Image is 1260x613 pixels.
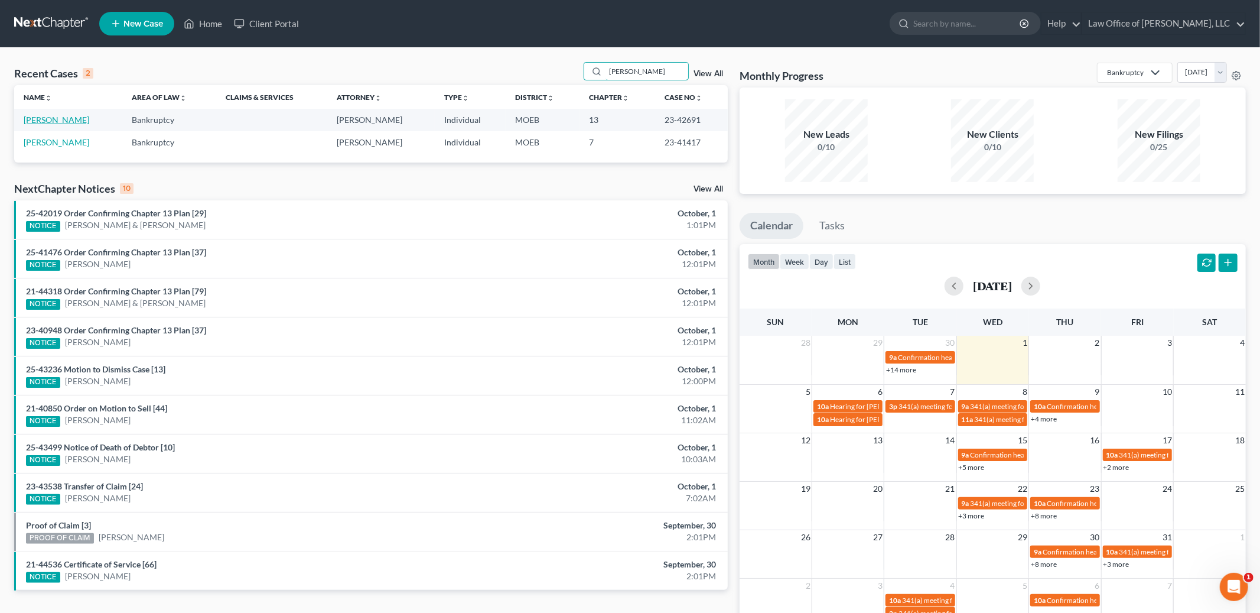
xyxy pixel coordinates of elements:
[1166,336,1173,350] span: 3
[1017,482,1028,496] span: 22
[800,433,812,447] span: 12
[817,402,829,411] span: 10a
[748,254,780,270] button: month
[99,531,164,543] a: [PERSON_NAME]
[494,325,716,336] div: October, 1
[337,93,382,102] a: Attorneyunfold_more
[913,317,928,327] span: Tue
[1031,560,1057,569] a: +8 more
[26,377,60,388] div: NOTICE
[830,402,922,411] span: Hearing for [PERSON_NAME]
[547,95,554,102] i: unfold_more
[1034,402,1046,411] span: 10a
[65,375,131,387] a: [PERSON_NAME]
[962,499,969,508] span: 9a
[962,415,974,424] span: 11a
[872,482,884,496] span: 20
[65,219,206,231] a: [PERSON_NAME] & [PERSON_NAME]
[1017,530,1028,544] span: 29
[898,402,1012,411] span: 341(a) meeting for [PERSON_NAME]
[65,414,131,426] a: [PERSON_NAME]
[800,530,812,544] span: 26
[494,207,716,219] div: October, 1
[83,68,93,79] div: 2
[949,579,956,593] span: 4
[1244,573,1254,582] span: 1
[65,453,131,465] a: [PERSON_NAME]
[65,336,131,348] a: [PERSON_NAME]
[494,247,716,258] div: October, 1
[26,572,60,583] div: NOTICE
[1106,450,1118,459] span: 10a
[494,258,716,270] div: 12:01PM
[26,416,60,427] div: NOTICE
[26,520,91,530] a: Proof of Claim [3]
[24,115,89,125] a: [PERSON_NAME]
[462,95,469,102] i: unfold_more
[834,254,856,270] button: list
[580,109,656,131] td: 13
[889,402,897,411] span: 3p
[983,317,1002,327] span: Wed
[375,95,382,102] i: unfold_more
[1017,433,1028,447] span: 15
[26,481,143,491] a: 23-43538 Transfer of Claim [24]
[515,93,554,102] a: Districtunfold_more
[1047,596,1181,605] span: Confirmation hearing for [PERSON_NAME]
[1220,573,1248,601] iframe: Intercom live chat
[26,494,60,505] div: NOTICE
[26,221,60,232] div: NOTICE
[971,499,1085,508] span: 341(a) meeting for [PERSON_NAME]
[945,336,956,350] span: 30
[805,385,812,399] span: 5
[506,109,579,131] td: MOEB
[506,131,579,153] td: MOEB
[1118,128,1200,141] div: New Filings
[14,181,134,196] div: NextChapter Notices
[1056,317,1073,327] span: Thu
[45,95,52,102] i: unfold_more
[1031,511,1057,520] a: +8 more
[178,13,228,34] a: Home
[26,338,60,349] div: NOTICE
[877,579,884,593] span: 3
[1119,547,1233,556] span: 341(a) meeting for [PERSON_NAME]
[655,109,728,131] td: 23-42691
[1089,530,1101,544] span: 30
[800,482,812,496] span: 19
[590,93,630,102] a: Chapterunfold_more
[971,450,1105,459] span: Confirmation hearing for [PERSON_NAME]
[1094,336,1101,350] span: 2
[962,450,969,459] span: 9a
[26,364,165,374] a: 25-43236 Motion to Dismiss Case [13]
[1239,530,1246,544] span: 1
[1089,482,1101,496] span: 23
[24,137,89,147] a: [PERSON_NAME]
[1166,579,1173,593] span: 7
[1034,596,1046,605] span: 10a
[494,481,716,492] div: October, 1
[1239,336,1246,350] span: 4
[1107,67,1144,77] div: Bankruptcy
[494,375,716,387] div: 12:00PM
[494,336,716,348] div: 12:01PM
[945,433,956,447] span: 14
[435,131,506,153] td: Individual
[1082,13,1245,34] a: Law Office of [PERSON_NAME], LLC
[327,131,435,153] td: [PERSON_NAME]
[694,185,723,193] a: View All
[1021,579,1028,593] span: 5
[959,463,985,472] a: +5 more
[1043,547,1239,556] span: Confirmation hearing for [PERSON_NAME] & [PERSON_NAME]
[898,353,1095,362] span: Confirmation hearing for [PERSON_NAME] & [PERSON_NAME]
[1118,141,1200,153] div: 0/25
[1034,499,1046,508] span: 10a
[959,511,985,520] a: +3 more
[26,442,175,452] a: 25-43499 Notice of Death of Debtor [10]
[1106,547,1118,556] span: 10a
[494,286,716,297] div: October, 1
[740,69,823,83] h3: Monthly Progress
[767,317,784,327] span: Sun
[26,286,206,296] a: 21-44318 Order Confirming Chapter 13 Plan [79]
[1021,336,1028,350] span: 1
